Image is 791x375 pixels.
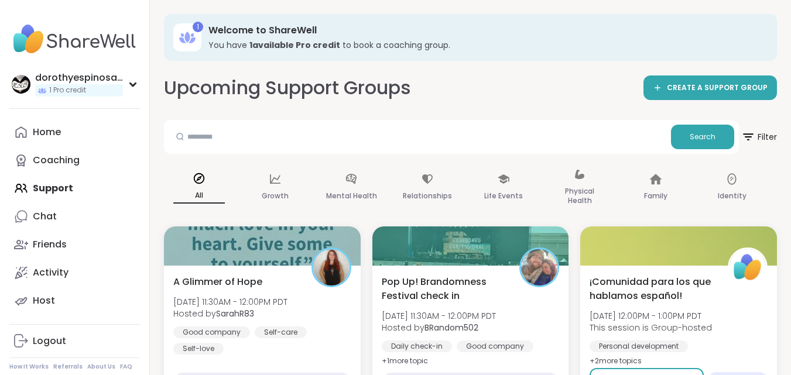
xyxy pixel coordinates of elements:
div: Personal development [590,340,688,352]
img: SarahR83 [313,249,350,285]
span: Pop Up! Brandomness Festival check in [382,275,507,303]
h2: Upcoming Support Groups [164,75,411,101]
h3: Welcome to ShareWell [208,24,761,37]
span: A Glimmer of Hope [173,275,262,289]
div: Coaching [33,154,80,167]
p: Life Events [484,189,523,203]
p: Mental Health [326,189,377,203]
img: dorothyespinosa26 [12,75,30,94]
span: [DATE] 11:30AM - 12:00PM PDT [173,296,287,308]
a: Home [9,118,140,146]
span: [DATE] 11:30AM - 12:00PM PDT [382,310,496,322]
b: SarahR83 [216,308,254,319]
div: Friends [33,238,67,251]
a: Chat [9,202,140,230]
div: Chat [33,210,57,223]
div: Good company [457,340,533,352]
b: BRandom502 [424,322,478,333]
p: Physical Health [554,184,605,208]
p: Identity [718,189,747,203]
img: ShareWell Nav Logo [9,19,140,60]
a: About Us [87,363,115,371]
a: CREATE A SUPPORT GROUP [643,75,777,100]
a: FAQ [120,363,132,371]
div: dorothyespinosa26 [35,71,123,84]
a: Host [9,287,140,315]
b: 1 available Pro credit [249,39,340,51]
a: Activity [9,259,140,287]
a: Logout [9,327,140,355]
img: ShareWell [730,249,766,285]
p: Family [644,189,667,203]
span: Hosted by [173,308,287,319]
p: All [173,188,225,204]
span: [DATE] 12:00PM - 1:00PM PDT [590,310,712,322]
span: ¡Comunidad para los que hablamos español! [590,275,715,303]
p: Relationships [403,189,452,203]
span: Hosted by [382,322,496,333]
div: Host [33,294,55,307]
p: Growth [262,189,289,203]
div: Self-love [173,343,224,355]
div: Activity [33,266,69,279]
a: Coaching [9,146,140,174]
div: Home [33,126,61,139]
span: Filter [741,123,777,151]
div: 1 [193,22,203,32]
button: Search [671,125,734,149]
span: 1 Pro credit [49,85,86,95]
span: This session is Group-hosted [590,322,712,333]
span: Search [690,132,715,142]
div: Self-care [255,326,307,338]
a: Friends [9,230,140,259]
a: How It Works [9,363,49,371]
a: Referrals [53,363,83,371]
span: CREATE A SUPPORT GROUP [667,83,768,93]
div: Daily check-in [382,340,452,352]
img: BRandom502 [521,249,557,285]
button: Filter [741,120,777,154]
div: Logout [33,335,66,348]
div: Good company [173,326,250,338]
h3: You have to book a coaching group. [208,39,761,51]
